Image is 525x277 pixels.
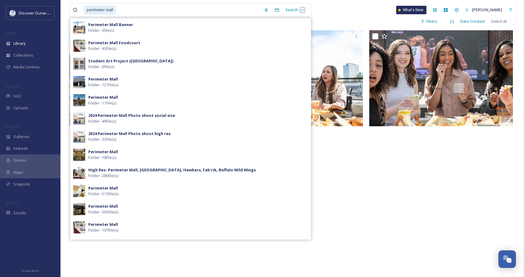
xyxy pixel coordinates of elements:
[13,210,26,216] span: Socials
[88,227,118,233] span: Folder - 107 file(s)
[491,18,507,24] span: Select all
[19,10,55,16] span: Discover Dunwoody
[282,4,308,16] div: Search
[73,112,85,124] img: 3ce05d2e-528d-4438-a660-28446b24d3c7.jpg
[418,15,440,27] div: Filters
[88,137,116,142] span: Folder - 23 file(s)
[73,21,85,34] img: e087a46b-420b-4ba6-80d8-5e5060cc4f21.jpg
[88,100,116,106] span: Folder - 11 file(s)
[21,269,39,273] span: Privacy Policy
[13,105,28,111] span: Uploads
[88,155,116,160] span: Folder - 18 file(s)
[88,46,116,51] span: Folder - 43 file(s)
[369,30,513,126] img: 055 (1).jpg
[6,31,17,36] span: MEDIA
[70,130,113,136] span: You've reached the end
[73,167,85,179] img: db591e89-1a13-46d3-bf17-db3ab284c737.jpg
[88,185,118,191] strong: Perimeter Mall
[88,64,114,70] span: Folder - 6 file(s)
[13,93,21,99] span: UGC
[88,76,118,82] strong: Perimeter Mall
[21,267,39,274] a: Privacy Policy
[462,4,505,16] a: [PERSON_NAME]
[88,58,173,64] strong: Student Art Project ([GEOGRAPHIC_DATA])
[88,131,171,136] strong: 2024 Perimeter Mall Photo shoot high res
[73,58,85,70] img: 1cda9fcf-9f5e-471b-936b-1e3174fbb190.jpg
[88,149,118,154] strong: Perimeter Mall
[13,157,26,163] span: Stories
[13,64,40,70] span: Media Centres
[10,10,16,16] img: 696246f7-25b9-4a35-beec-0db6f57a4831.png
[88,82,118,88] span: Folder - 127 file(s)
[88,167,256,173] strong: High Res- Perimeter Mall, [GEOGRAPHIC_DATA], Hawkers, Fab'rik, Buffalo Wild Wings
[6,201,18,205] span: SOCIALS
[457,15,488,27] div: Date Created
[73,185,85,197] img: 331f73c4-c0f3-40ac-bb0a-819699818f8c.jpg
[88,40,140,45] strong: Perimeter Mall Foodcourt
[88,173,118,179] span: Folder - 289 file(s)
[88,191,118,197] span: Folder - 513 file(s)
[396,6,426,14] a: What's New
[73,130,85,143] img: 2244140c-694c-4cbd-8414-8c1aa30c201b.jpg
[88,28,114,33] span: Folder - 3 file(s)
[73,149,85,161] img: bd06cadf-9cc7-4be3-b082-d0770b9027e8.jpg
[498,250,516,268] button: Open Chat
[13,134,30,140] span: Galleries
[88,222,118,227] strong: Perimeter Mall
[73,40,85,52] img: 20baa7af-bb3d-4a79-a24d-280bca5b9cf2.jpg
[13,146,28,151] span: Embeds
[70,30,213,126] img: 017 (1).jpg
[13,170,23,175] span: Maps
[6,124,20,129] span: WIDGETS
[13,52,33,58] span: Collections
[70,18,80,24] span: 3 file s
[73,76,85,88] img: 39590a11-a835-4a62-894c-36366777d705.jpg
[88,209,118,215] span: Folder - 565 file(s)
[73,94,85,106] img: 1b39b74b-5dd6-4d43-8e01-79dc1e9f9526.jpg
[13,181,30,187] span: SnapLink
[73,203,85,215] img: 8edfee3a-5b8b-476a-a042-7e38a5d1ebe7.jpg
[472,7,502,12] span: [PERSON_NAME]
[6,84,19,88] span: COLLECT
[73,221,85,233] img: 9a25116b-24c4-46d7-9d4d-45019e5d7554.jpg
[88,113,175,118] strong: 2024 Perimeter Mall Photo shoot social size
[88,203,118,209] strong: Perimeter Mall
[88,94,118,100] strong: Perimeter Mall
[13,41,25,46] span: Library
[88,118,116,124] span: Folder - 49 file(s)
[88,22,133,27] strong: Perimeter Mall Banner
[84,5,116,14] span: perimeter mall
